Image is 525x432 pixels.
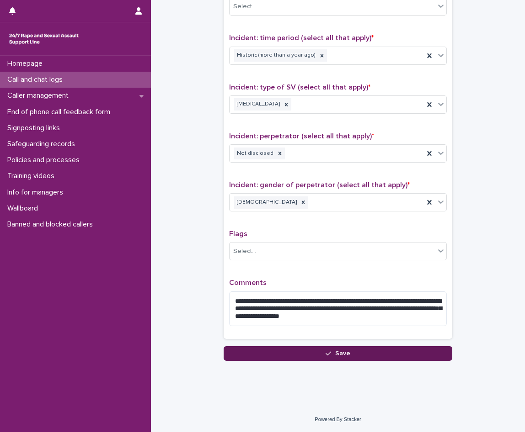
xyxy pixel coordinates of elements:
span: Flags [229,230,247,237]
p: Training videos [4,172,62,180]
div: [DEMOGRAPHIC_DATA] [234,196,298,209]
p: Wallboard [4,204,45,213]
button: Save [224,346,452,361]
img: rhQMoQhaT3yELyF149Cw [7,30,80,48]
p: Info for managers [4,188,70,197]
span: Incident: time period (select all that apply) [229,34,374,42]
p: Caller management [4,91,76,100]
div: [MEDICAL_DATA] [234,98,281,111]
div: Not disclosed [234,148,275,160]
span: Incident: perpetrator (select all that apply) [229,132,374,140]
p: Call and chat logs [4,75,70,84]
div: Select... [233,247,256,256]
p: Safeguarding records [4,140,82,148]
span: Incident: gender of perpetrator (select all that apply) [229,181,410,189]
span: Save [335,350,350,357]
span: Comments [229,279,267,286]
span: Incident: type of SV (select all that apply) [229,84,370,91]
a: Powered By Stacker [315,416,361,422]
p: Banned and blocked callers [4,220,100,229]
div: Select... [233,2,256,11]
p: End of phone call feedback form [4,108,118,116]
p: Policies and processes [4,156,87,164]
div: Historic (more than a year ago) [234,49,317,62]
p: Homepage [4,59,50,68]
p: Signposting links [4,124,67,132]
